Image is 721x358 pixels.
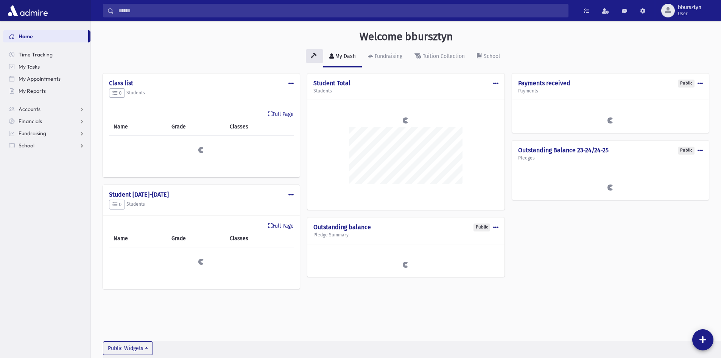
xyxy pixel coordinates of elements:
[3,30,88,42] a: Home
[678,80,695,88] div: Public
[3,103,90,115] a: Accounts
[334,53,356,59] div: My Dash
[225,230,294,247] th: Classes
[109,118,167,136] th: Name
[114,4,568,17] input: Search
[518,88,703,94] h5: Payments
[518,155,703,161] h5: Pledges
[109,88,294,98] h5: Students
[19,88,46,94] span: My Reports
[518,80,703,87] h4: Payments received
[373,53,402,59] div: Fundraising
[323,46,362,67] a: My Dash
[19,130,46,137] span: Fundraising
[3,127,90,139] a: Fundraising
[103,341,153,355] button: Public Widgets
[3,139,90,152] a: School
[109,200,125,209] button: 0
[6,3,50,18] img: AdmirePro
[360,30,453,43] h3: Welcome bbursztyn
[109,80,294,87] h4: Class list
[167,118,225,136] th: Grade
[225,118,294,136] th: Classes
[3,61,90,73] a: My Tasks
[518,147,703,154] h4: Outstanding Balance 23-24/24-25
[471,46,506,67] a: School
[109,200,294,209] h5: Students
[313,224,498,231] h4: Outstanding balance
[3,115,90,127] a: Financials
[313,80,498,87] h4: Student Total
[19,106,40,113] span: Accounts
[268,222,294,230] a: Full Page
[19,75,61,82] span: My Appointments
[313,232,498,238] h5: Pledge Summary
[421,53,465,59] div: Tuition Collection
[167,230,225,247] th: Grade
[19,51,53,58] span: Time Tracking
[678,147,695,155] div: Public
[362,46,408,67] a: Fundraising
[473,224,490,231] div: Public
[109,230,167,247] th: Name
[112,90,121,96] span: 0
[268,110,294,118] a: Full Page
[313,88,498,94] h5: Students
[109,88,125,98] button: 0
[3,73,90,85] a: My Appointments
[19,118,42,125] span: Financials
[19,33,33,40] span: Home
[112,202,121,207] span: 0
[678,11,701,17] span: User
[482,53,500,59] div: School
[678,5,701,11] span: bbursztyn
[109,191,294,198] h4: Student [DATE]-[DATE]
[19,63,40,70] span: My Tasks
[408,46,471,67] a: Tuition Collection
[19,142,34,149] span: School
[3,48,90,61] a: Time Tracking
[3,85,90,97] a: My Reports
